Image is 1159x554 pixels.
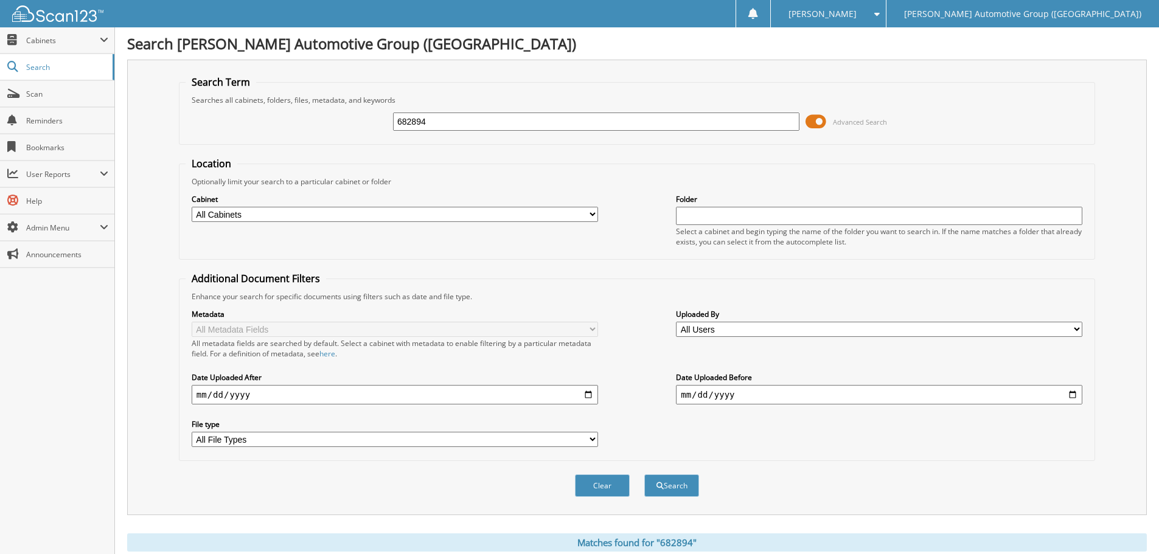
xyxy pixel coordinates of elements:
span: Scan [26,89,108,99]
label: File type [192,419,598,429]
span: Announcements [26,249,108,260]
span: Cabinets [26,35,100,46]
legend: Location [186,157,237,170]
div: Searches all cabinets, folders, files, metadata, and keywords [186,95,1088,105]
h1: Search [PERSON_NAME] Automotive Group ([GEOGRAPHIC_DATA]) [127,33,1147,54]
div: Select a cabinet and begin typing the name of the folder you want to search in. If the name match... [676,226,1082,247]
label: Cabinet [192,194,598,204]
span: Advanced Search [833,117,887,126]
label: Folder [676,194,1082,204]
img: scan123-logo-white.svg [12,5,103,22]
legend: Search Term [186,75,256,89]
span: Help [26,196,108,206]
div: Enhance your search for specific documents using filters such as date and file type. [186,291,1088,302]
button: Search [644,474,699,497]
label: Date Uploaded Before [676,372,1082,383]
span: [PERSON_NAME] Automotive Group ([GEOGRAPHIC_DATA]) [904,10,1141,18]
label: Uploaded By [676,309,1082,319]
span: User Reports [26,169,100,179]
span: Bookmarks [26,142,108,153]
span: Search [26,62,106,72]
input: end [676,385,1082,404]
span: [PERSON_NAME] [788,10,857,18]
span: Reminders [26,116,108,126]
div: All metadata fields are searched by default. Select a cabinet with metadata to enable filtering b... [192,338,598,359]
div: Optionally limit your search to a particular cabinet or folder [186,176,1088,187]
label: Metadata [192,309,598,319]
a: here [319,348,335,359]
div: Matches found for "682894" [127,533,1147,552]
label: Date Uploaded After [192,372,598,383]
span: Admin Menu [26,223,100,233]
legend: Additional Document Filters [186,272,326,285]
input: start [192,385,598,404]
button: Clear [575,474,630,497]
